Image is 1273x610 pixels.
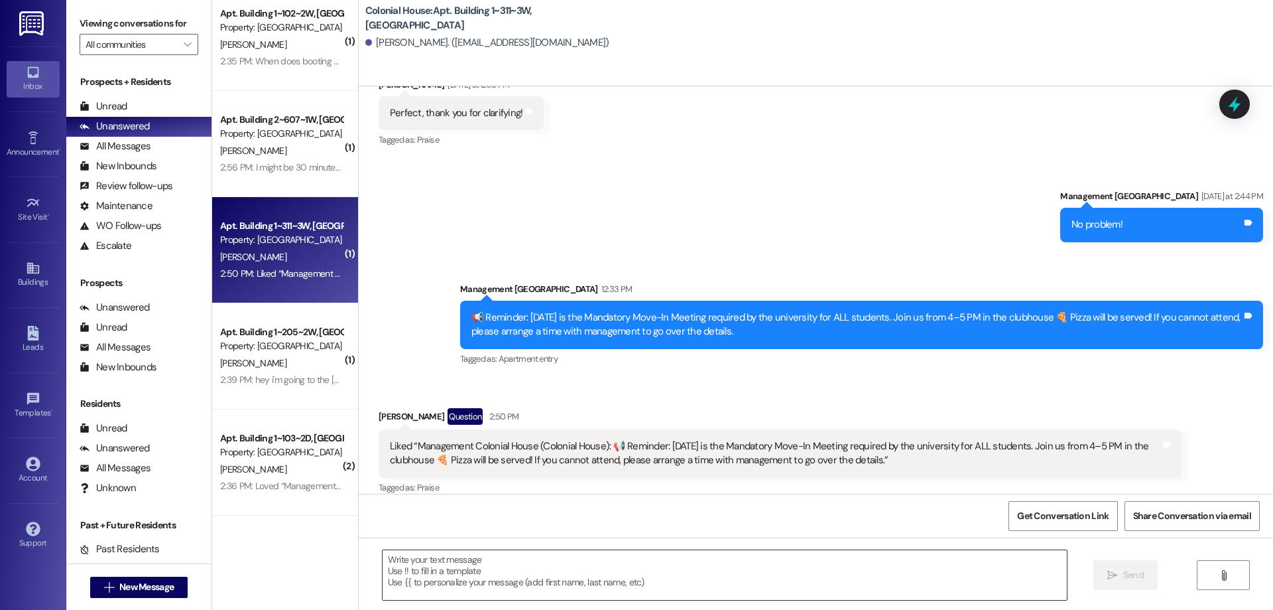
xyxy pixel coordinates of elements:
div: Apt. Building 1~102~2W, [GEOGRAPHIC_DATA] [220,7,343,21]
button: Send [1093,560,1158,590]
div: 2:56 PM: I might be 30 minutes late. I have a class that ends at 4:15. [220,161,478,173]
div: Unanswered [80,441,150,455]
div: Unanswered [80,119,150,133]
button: New Message [90,577,188,598]
button: Get Conversation Link [1008,501,1117,531]
div: 2:35 PM: When does booting start?? [220,55,359,67]
div: Question [448,408,483,425]
div: Management [GEOGRAPHIC_DATA] [460,282,1263,301]
div: Unanswered [80,301,150,315]
span: [PERSON_NAME] [220,38,286,50]
span: • [51,406,53,416]
div: Unread [80,321,127,335]
div: Tagged as: [460,349,1263,368]
div: Apt. Building 1~103~2D, [GEOGRAPHIC_DATA] [220,431,343,445]
span: Share Conversation via email [1133,509,1251,523]
div: Prospects + Residents [66,75,212,89]
div: WO Follow-ups [80,219,161,233]
b: Colonial House: Apt. Building 1~311~3W, [GEOGRAPHIC_DATA] [365,4,631,33]
div: Tagged as: [379,478,1182,497]
div: 2:39 PM: hey i'm going to the [DEMOGRAPHIC_DATA] at around 3:15 so i should be able to make it, i... [220,374,676,386]
div: Unread [80,421,127,435]
div: Maintenance [80,199,152,213]
div: Property: [GEOGRAPHIC_DATA] [220,21,343,35]
div: Apt. Building 1~205~2W, [GEOGRAPHIC_DATA] [220,325,343,339]
div: Unread [80,100,127,114]
div: Tagged as: [379,130,544,149]
div: Prospects [66,276,212,290]
div: Property: [GEOGRAPHIC_DATA] [220,445,343,459]
span: Praise [417,482,439,493]
span: • [48,210,50,220]
div: Property: [GEOGRAPHIC_DATA] [220,233,343,247]
a: Support [7,518,60,554]
span: Send [1123,568,1144,582]
span: Get Conversation Link [1017,509,1109,523]
div: 2:50 PM [486,410,518,423]
i:  [184,39,191,50]
i:  [1107,570,1117,581]
a: Account [7,453,60,489]
a: Leads [7,322,60,358]
div: Past + Future Residents [66,518,212,532]
div: Property: [GEOGRAPHIC_DATA] [220,127,343,141]
div: 📢 Reminder: [DATE] is the Mandatory Move-In Meeting required by the university for ALL students. ... [471,311,1242,339]
a: Templates • [7,388,60,423]
div: 12:33 PM [598,282,633,296]
span: • [59,145,61,155]
span: New Message [119,580,174,594]
div: [DATE] at 2:44 PM [1198,189,1263,203]
span: [PERSON_NAME] [220,463,286,475]
div: Apt. Building 2~607~1W, [GEOGRAPHIC_DATA] [220,113,343,127]
span: [PERSON_NAME] [220,251,286,263]
div: Property: [GEOGRAPHIC_DATA] [220,339,343,353]
div: [PERSON_NAME] [379,78,544,96]
div: Unknown [80,481,136,495]
a: Buildings [7,257,60,293]
div: New Inbounds [80,360,156,374]
div: Review follow-ups [80,179,172,193]
div: [PERSON_NAME]. ([EMAIL_ADDRESS][DOMAIN_NAME]) [365,36,609,50]
i:  [1219,570,1229,581]
span: [PERSON_NAME] [220,145,286,157]
div: All Messages [80,461,151,475]
div: 2:36 PM: Loved “Management Colonial House ([GEOGRAPHIC_DATA]): You are welcome to get the informa... [220,480,999,492]
input: All communities [86,34,177,55]
div: Past Residents [80,542,160,556]
div: New Inbounds [80,159,156,173]
div: Management [GEOGRAPHIC_DATA] [1060,189,1263,208]
div: Residents [66,397,212,411]
span: Praise [417,134,439,145]
div: All Messages [80,341,151,354]
a: Inbox [7,61,60,97]
label: Viewing conversations for [80,13,198,34]
i:  [104,582,114,593]
span: [PERSON_NAME] [220,357,286,369]
img: ResiDesk Logo [19,11,46,36]
div: All Messages [80,139,151,153]
div: [PERSON_NAME] [379,408,1182,429]
div: Perfect, thank you for clarifying! [390,106,523,120]
div: Escalate [80,239,131,253]
a: Site Visit • [7,192,60,228]
button: Share Conversation via email [1124,501,1260,531]
div: Liked “Management Colonial House (Colonial House): 📢 Reminder: [DATE] is the Mandatory Move-In Me... [390,439,1160,468]
span: Apartment entry [499,353,558,364]
div: Apt. Building 1~311~3W, [GEOGRAPHIC_DATA] [220,219,343,233]
div: No problem! [1071,218,1122,232]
